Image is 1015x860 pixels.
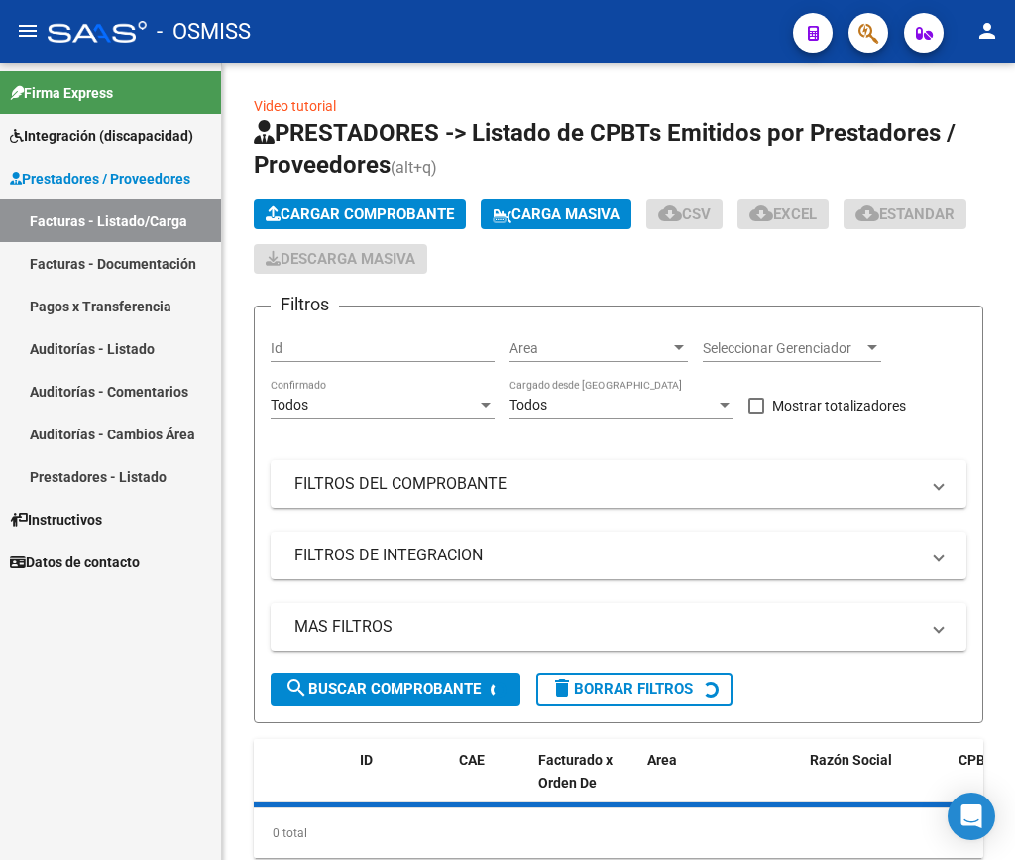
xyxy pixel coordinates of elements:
[254,119,956,179] span: PRESTADORES -> Listado de CPBTs Emitidos por Prestadores / Proveedores
[647,752,677,768] span: Area
[294,545,919,566] mat-panel-title: FILTROS DE INTEGRACION
[10,552,140,573] span: Datos de contacto
[481,199,631,229] button: Carga Masiva
[749,201,773,225] mat-icon: cloud_download
[391,158,437,177] span: (alt+q)
[737,199,829,229] button: EXCEL
[646,199,723,229] button: CSV
[271,532,966,579] mat-expansion-panel-header: FILTROS DE INTEGRACION
[459,752,485,768] span: CAE
[294,616,919,638] mat-panel-title: MAS FILTROS
[451,739,530,826] datatable-header-cell: CAE
[254,244,427,274] button: Descarga Masiva
[10,509,102,531] span: Instructivos
[844,199,966,229] button: Estandar
[948,793,995,840] div: Open Intercom Messenger
[271,397,308,413] span: Todos
[352,739,451,826] datatable-header-cell: ID
[959,752,994,768] span: CPBT
[254,808,983,858] div: 0 total
[254,199,466,229] button: Cargar Comprobante
[550,676,574,700] mat-icon: delete
[266,205,454,223] span: Cargar Comprobante
[10,125,193,147] span: Integración (discapacidad)
[550,680,693,698] span: Borrar Filtros
[530,739,639,826] datatable-header-cell: Facturado x Orden De
[16,19,40,43] mat-icon: menu
[271,460,966,508] mat-expansion-panel-header: FILTROS DEL COMPROBANTE
[802,739,951,826] datatable-header-cell: Razón Social
[271,673,520,706] button: Buscar Comprobante
[772,394,906,418] span: Mostrar totalizadores
[271,603,966,651] mat-expansion-panel-header: MAS FILTROS
[810,752,892,768] span: Razón Social
[509,397,547,413] span: Todos
[703,340,863,357] span: Seleccionar Gerenciador
[658,205,711,223] span: CSV
[538,752,613,791] span: Facturado x Orden De
[254,244,427,274] app-download-masive: Descarga masiva de comprobantes (adjuntos)
[271,291,339,318] h3: Filtros
[975,19,999,43] mat-icon: person
[157,10,251,54] span: - OSMISS
[254,98,336,114] a: Video tutorial
[360,752,373,768] span: ID
[294,473,919,495] mat-panel-title: FILTROS DEL COMPROBANTE
[749,205,817,223] span: EXCEL
[10,168,190,189] span: Prestadores / Proveedores
[639,739,773,826] datatable-header-cell: Area
[266,250,415,268] span: Descarga Masiva
[536,673,733,706] button: Borrar Filtros
[284,676,308,700] mat-icon: search
[284,680,481,698] span: Buscar Comprobante
[493,205,620,223] span: Carga Masiva
[855,205,955,223] span: Estandar
[509,340,670,357] span: Area
[658,201,682,225] mat-icon: cloud_download
[10,82,113,104] span: Firma Express
[855,201,879,225] mat-icon: cloud_download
